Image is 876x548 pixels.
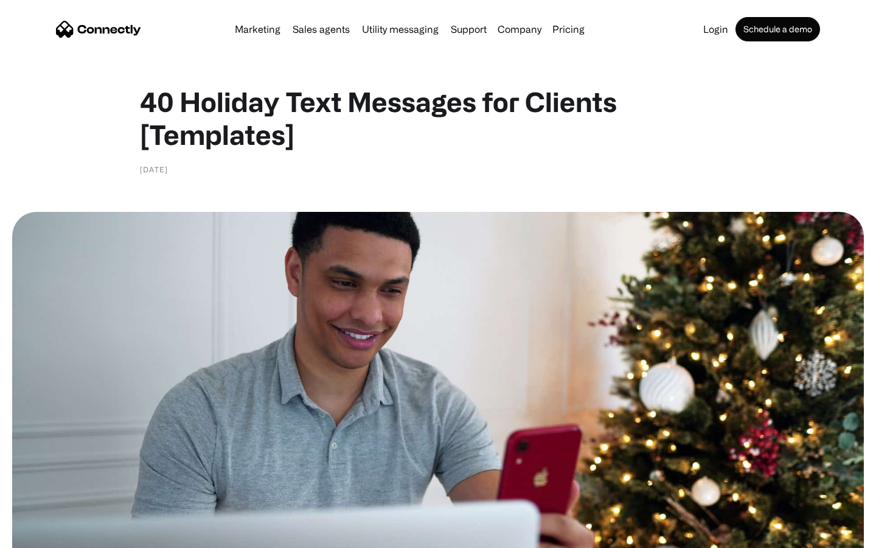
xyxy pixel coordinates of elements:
div: Company [498,21,541,38]
h1: 40 Holiday Text Messages for Clients [Templates] [140,85,736,151]
aside: Language selected: English [12,527,73,544]
a: Utility messaging [357,24,443,34]
div: [DATE] [140,163,168,175]
ul: Language list [24,527,73,544]
a: Pricing [547,24,589,34]
a: Login [698,24,733,34]
a: Support [446,24,492,34]
a: Sales agents [288,24,355,34]
a: Marketing [230,24,285,34]
a: Schedule a demo [735,17,820,41]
